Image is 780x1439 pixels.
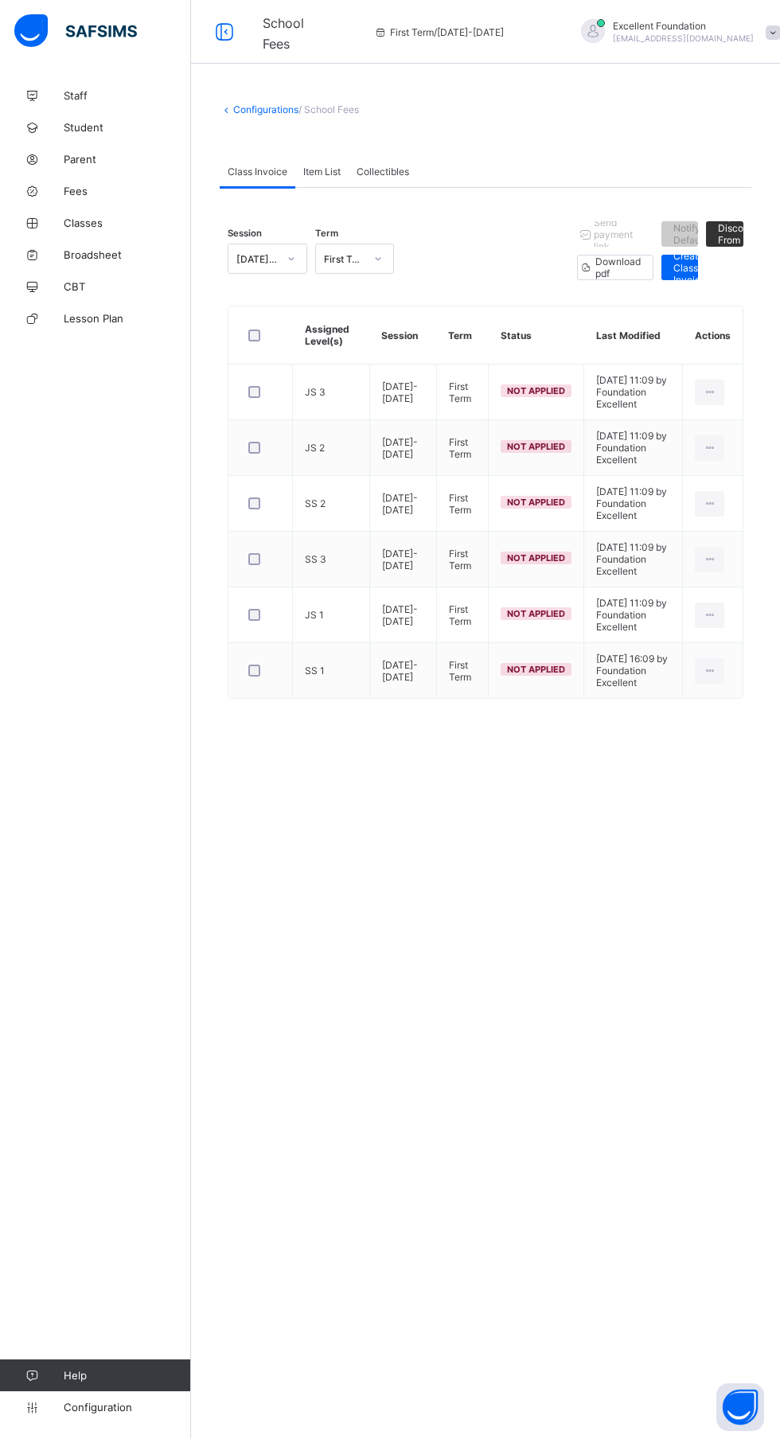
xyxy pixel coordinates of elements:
td: First Term [436,365,488,420]
span: Parent [64,153,191,166]
span: session/term information [374,26,504,38]
span: Not Applied [507,385,565,396]
button: Open asap [716,1383,764,1431]
span: Collectibles [357,166,409,177]
td: JS 1 [293,587,370,643]
img: safsims [14,14,137,48]
td: [DATE]-[DATE] [369,643,436,699]
td: [DATE]-[DATE] [369,476,436,532]
td: [DATE] 11:09 by Foundation Excellent [584,476,683,532]
th: Status [489,306,584,365]
span: Not Applied [507,664,565,675]
span: Not Applied [507,497,565,508]
span: Term [315,228,338,239]
td: [DATE]-[DATE] [369,365,436,420]
td: SS 3 [293,532,370,587]
th: Actions [683,306,743,365]
span: Student [64,121,191,134]
th: Last Modified [584,306,683,365]
span: Not Applied [507,608,565,619]
span: Download pdf [595,255,641,279]
span: Class Invoice [228,166,287,177]
td: [DATE] 11:09 by Foundation Excellent [584,532,683,587]
td: [DATE] 11:09 by Foundation Excellent [584,365,683,420]
th: Assigned Level(s) [293,306,370,365]
th: Session [369,306,436,365]
td: SS 1 [293,643,370,699]
td: [DATE]-[DATE] [369,587,436,643]
a: Configurations [233,103,298,115]
span: Configuration [64,1401,190,1414]
td: [DATE]-[DATE] [369,420,436,476]
span: Classes [64,216,191,229]
span: Session [228,228,262,239]
td: First Term [436,587,488,643]
td: First Term [436,476,488,532]
span: Excellent Foundation [613,20,754,32]
td: First Term [436,643,488,699]
span: Fees [64,185,191,197]
td: First Term [436,420,488,476]
span: Not Applied [507,552,565,564]
span: Staff [64,89,191,102]
td: First Term [436,532,488,587]
td: [DATE] 11:09 by Foundation Excellent [584,587,683,643]
span: Broadsheet [64,248,191,261]
td: [DATE] 16:09 by Foundation Excellent [584,643,683,699]
td: SS 2 [293,476,370,532]
span: Create Class Invoice [673,250,706,286]
td: [DATE]-[DATE] [369,532,436,587]
span: Import Discount From Previous Term [718,210,778,258]
span: / School Fees [298,103,359,115]
span: Item List [303,166,341,177]
span: Notify Defaulters [673,222,720,246]
span: [EMAIL_ADDRESS][DOMAIN_NAME] [613,33,754,43]
span: Not Applied [507,441,565,452]
td: JS 2 [293,420,370,476]
span: Help [64,1369,190,1382]
span: Send payment link [594,216,642,252]
div: First Term [324,253,365,265]
span: School Fees [263,15,304,52]
td: [DATE] 11:09 by Foundation Excellent [584,420,683,476]
th: Term [436,306,488,365]
td: JS 3 [293,365,370,420]
span: Lesson Plan [64,312,191,325]
div: [DATE]-[DATE] [236,253,278,265]
span: CBT [64,280,191,293]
